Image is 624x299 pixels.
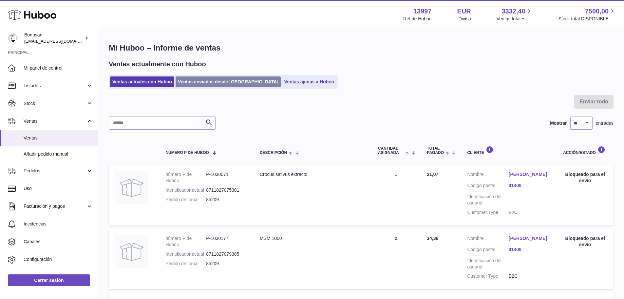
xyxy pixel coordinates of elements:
[459,16,471,22] div: Divisa
[165,197,206,203] dt: Pedido de canal
[509,235,550,242] a: [PERSON_NAME]
[371,229,420,289] td: 2
[8,33,18,43] img: info@bonusan.es
[467,209,508,216] dt: Customer Type
[24,256,93,263] span: Configuración
[501,7,525,16] span: 3332,40
[596,120,614,126] span: entradas
[497,16,533,22] span: Ventas totales
[206,235,247,248] dd: P-1030177
[558,7,616,22] a: 7500,00 Stock total DISPONIBLE
[24,239,93,245] span: Canales
[206,187,247,193] dd: 8711827075301
[24,185,93,192] span: Uso
[24,118,86,124] span: Ventas
[24,65,93,71] span: Mi panel de control
[24,32,83,44] div: Bonusan
[24,135,93,141] span: Ventas
[165,251,206,257] dt: Identificador actual
[467,273,508,279] dt: Customer Type
[24,38,96,44] span: [EMAIL_ADDRESS][DOMAIN_NAME]
[467,146,550,155] div: Cliente
[24,221,93,227] span: Incidencias
[403,16,431,22] div: Ref de Huboo
[467,246,508,254] dt: Código postal
[467,194,508,206] dt: Identificación del usuario
[509,209,550,216] dd: B2C
[24,203,86,209] span: Facturación y pagos
[585,7,609,16] span: 7500,00
[282,76,337,87] a: Ventas ajenas a Huboo
[427,172,438,177] span: 21,07
[563,146,607,155] div: Acción/Estado
[509,246,550,253] a: 01400
[563,171,607,184] div: Bloqueado para el envío
[467,235,508,243] dt: Nombre
[427,146,444,155] span: Total pagado
[110,76,174,87] a: Ventas actuales con Huboo
[109,60,206,69] h2: Ventas actualmente con Huboo
[8,274,90,286] a: Cerrar sesión
[24,100,86,107] span: Stock
[467,171,508,179] dt: Nombre
[24,168,86,174] span: Pedidos
[260,151,287,155] span: Descripción
[165,235,206,248] dt: número P de Huboo
[509,273,550,279] dd: B2C
[165,187,206,193] dt: Identificador actual
[115,235,148,268] img: no-photo.jpg
[371,165,420,225] td: 1
[165,171,206,184] dt: número P de Huboo
[467,182,508,190] dt: Código postal
[260,235,365,242] div: MSM 1000
[497,7,533,22] a: 3332,40 Ventas totales
[260,171,365,178] div: Crocus sativus extracto
[115,171,148,204] img: no-photo.jpg
[427,236,438,241] span: 34,36
[413,7,432,16] strong: 13997
[165,261,206,267] dt: Pedido de canal
[165,151,209,155] span: número P de Huboo
[457,7,471,16] strong: EUR
[206,251,247,257] dd: 8711827079385
[24,83,86,89] span: Listados
[24,151,93,157] span: Añadir pedido manual
[109,43,614,53] h1: Mi Huboo – Informe de ventas
[176,76,281,87] a: Ventas enviadas desde [GEOGRAPHIC_DATA]
[467,258,508,270] dt: Identificación del usuario
[550,120,567,126] label: Mostrar
[206,261,247,267] dd: 85209
[563,235,607,248] div: Bloqueado para el envío
[206,171,247,184] dd: P-1030071
[509,182,550,189] a: 01400
[206,197,247,203] dd: 85209
[558,16,616,22] span: Stock total DISPONIBLE
[509,171,550,178] a: [PERSON_NAME]
[378,146,404,155] span: Cantidad ASIGNADA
